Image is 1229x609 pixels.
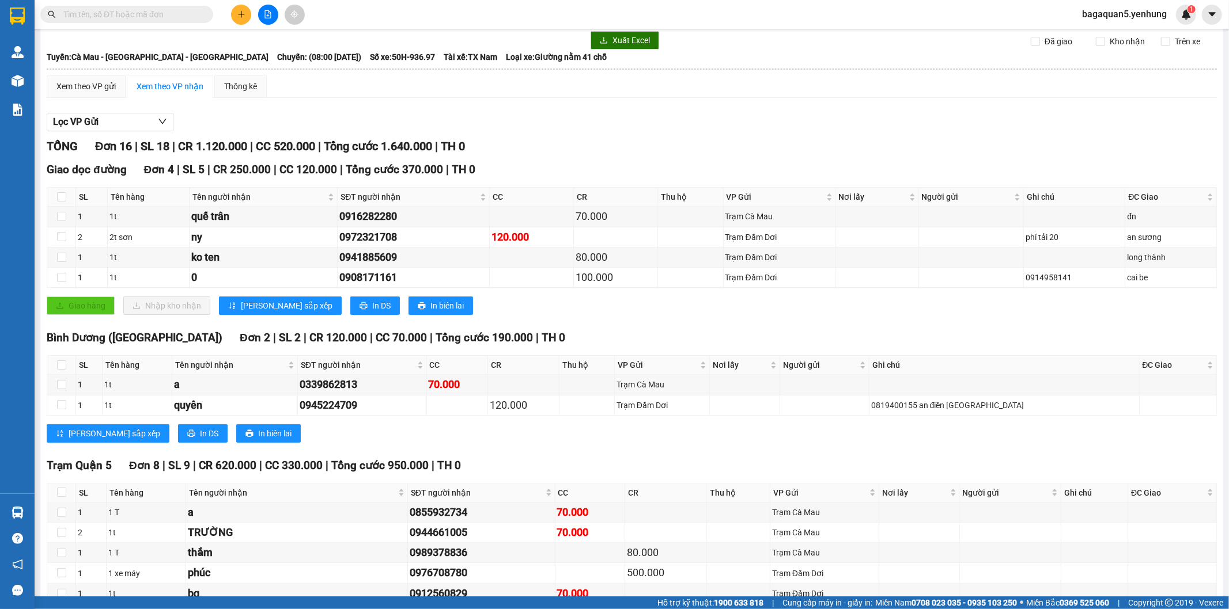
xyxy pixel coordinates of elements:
div: 80.000 [576,249,656,265]
span: printer [245,429,254,439]
td: 0 [190,268,338,288]
span: plus [237,10,245,18]
div: 100.000 [576,269,656,286]
div: quyên [174,397,296,413]
div: đn [1127,210,1214,223]
span: | [340,163,343,176]
span: | [273,331,276,344]
span: Xuất Excel [612,34,650,47]
td: 0916282280 [338,207,490,227]
div: 70.000 [557,585,623,602]
strong: 0369 525 060 [1060,598,1109,607]
span: sort-ascending [228,302,236,311]
span: TH 0 [437,459,461,472]
div: Trạm Cà Mau [617,378,708,391]
div: phí tải 20 [1026,231,1123,243]
td: bg [186,584,408,604]
span: | [536,331,539,344]
div: 1 xe máy [108,567,184,580]
span: Đơn 2 [240,331,270,344]
span: Kho nhận [1105,35,1149,48]
span: TỔNG [47,139,78,153]
div: Trạm Cà Mau [772,526,877,539]
img: warehouse-icon [12,46,24,58]
span: Chuyến: (08:00 [DATE]) [277,51,361,63]
div: 1 [78,546,104,559]
th: CC [427,356,489,375]
td: 0912560829 [408,584,555,604]
span: Miền Bắc [1026,596,1109,609]
span: Cung cấp máy in - giấy in: [782,596,872,609]
div: TRƯỜNG [188,524,406,541]
div: 0989378836 [410,545,553,561]
td: 0972321708 [338,227,490,248]
div: 0916282280 [339,208,487,224]
span: | [318,139,321,153]
div: 1 [78,587,104,600]
span: aim [290,10,298,18]
button: downloadXuất Excel [591,31,659,50]
div: 0976708780 [410,565,553,581]
span: Lọc VP Gửi [53,115,99,129]
span: Tổng cước 190.000 [436,331,533,344]
th: Tên hàng [103,356,172,375]
td: Trạm Cà Mau [770,543,879,563]
button: file-add [258,5,278,25]
div: Trạm Cà Mau [772,506,877,519]
span: CC 330.000 [265,459,323,472]
button: printerIn DS [178,424,228,443]
div: 0339862813 [300,376,425,393]
span: bagaquan5.yenhung [1073,7,1176,21]
div: 1t [108,526,184,539]
span: file-add [264,10,272,18]
th: Ghi chú [1061,484,1128,503]
span: Bình Dương ([GEOGRAPHIC_DATA]) [47,331,222,344]
span: Nơi lấy [882,486,948,499]
span: Tổng cước 370.000 [346,163,443,176]
span: In DS [372,299,391,312]
span: CR 620.000 [199,459,256,472]
span: Đơn 4 [144,163,175,176]
td: thắm [186,543,408,563]
span: VP Gửi [618,359,698,371]
td: Trạm Cà Mau [615,375,710,395]
span: SĐT người nhận [411,486,543,499]
span: In DS [200,427,218,440]
span: TH 0 [452,163,475,176]
button: sort-ascending[PERSON_NAME] sắp xếp [47,424,169,443]
div: an sương [1127,231,1214,243]
span: Loại xe: Giường nằm 41 chỗ [506,51,607,63]
span: Người gửi [783,359,857,371]
span: TH 0 [441,139,465,153]
img: warehouse-icon [12,75,24,87]
span: search [48,10,56,18]
td: quyên [172,395,298,416]
span: CR 250.000 [213,163,271,176]
span: SĐT người nhận [341,191,478,203]
span: printer [187,429,195,439]
span: Tên người nhận [175,359,286,371]
th: SL [76,188,108,207]
span: Tài xế: TX Nam [444,51,497,63]
span: ⚪️ [1020,600,1023,605]
span: CR 120.000 [309,331,367,344]
span: printer [360,302,368,311]
div: a [188,504,406,520]
img: warehouse-icon [12,507,24,519]
div: 0908171161 [339,269,487,286]
td: 0908171161 [338,268,490,288]
th: SL [76,356,103,375]
th: Thu hộ [658,188,724,207]
img: logo-vxr [10,7,25,25]
div: long thành [1127,251,1214,264]
div: 1 [78,506,104,519]
span: Đơn 16 [95,139,132,153]
td: Trạm Cà Mau [770,503,879,523]
div: ny [191,229,336,245]
td: 0989378836 [408,543,555,563]
span: SL 9 [168,459,190,472]
span: Miền Nam [875,596,1017,609]
span: | [259,459,262,472]
span: VP Gửi [727,191,824,203]
span: CR 1.120.000 [178,139,247,153]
